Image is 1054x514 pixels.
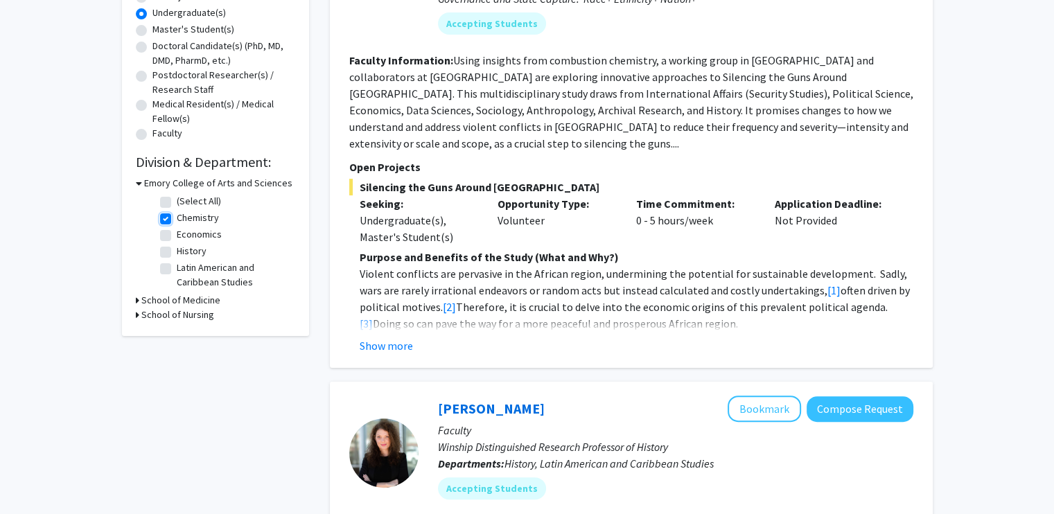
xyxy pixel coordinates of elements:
label: Faculty [152,126,182,141]
label: Master's Student(s) [152,22,234,37]
span: History, Latin American and Caribbean Studies [504,457,714,470]
div: 0 - 5 hours/week [626,195,764,245]
h3: School of Medicine [141,293,220,308]
div: Not Provided [764,195,903,245]
a: [2] [443,300,456,314]
label: Latin American and Caribbean Studies [177,260,292,290]
p: Open Projects [349,159,913,175]
a: [1] [827,283,841,297]
div: Volunteer [487,195,626,245]
div: Undergraduate(s), Master's Student(s) [360,212,477,245]
p: Time Commitment: [636,195,754,212]
mat-chip: Accepting Students [438,477,546,499]
label: History [177,244,207,258]
strong: Purpose and Benefits of the Study (What and Why?) [360,250,619,264]
button: Add Adriana Chira to Bookmarks [728,396,801,422]
label: Economics [177,227,222,242]
p: Violent conflicts are pervasive in the African region, undermining the potential for sustainable ... [360,265,913,332]
label: (Select All) [177,194,221,209]
p: Application Deadline: [775,195,893,212]
p: Winship Distinguished Research Professor of History [438,438,913,455]
iframe: Chat [10,452,59,504]
h3: School of Nursing [141,308,214,322]
h3: Emory College of Arts and Sciences [144,176,292,190]
label: Medical Resident(s) / Medical Fellow(s) [152,97,295,126]
h2: Division & Department: [136,154,295,170]
span: Silencing the Guns Around [GEOGRAPHIC_DATA] [349,179,913,195]
p: Opportunity Type: [498,195,615,212]
label: Chemistry [177,211,219,225]
label: Doctoral Candidate(s) (PhD, MD, DMD, PharmD, etc.) [152,39,295,68]
mat-chip: Accepting Students [438,12,546,35]
p: Faculty [438,422,913,438]
b: Faculty Information: [349,53,453,67]
label: Postdoctoral Researcher(s) / Research Staff [152,68,295,97]
button: Compose Request to Adriana Chira [807,396,913,422]
button: Show more [360,337,413,354]
fg-read-more: Using insights from combustion chemistry, a working group in [GEOGRAPHIC_DATA] and collaborators ... [349,53,913,150]
a: [PERSON_NAME] [438,400,545,417]
b: Departments: [438,457,504,470]
a: [3] [360,317,373,330]
p: Seeking: [360,195,477,212]
label: Undergraduate(s) [152,6,226,20]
